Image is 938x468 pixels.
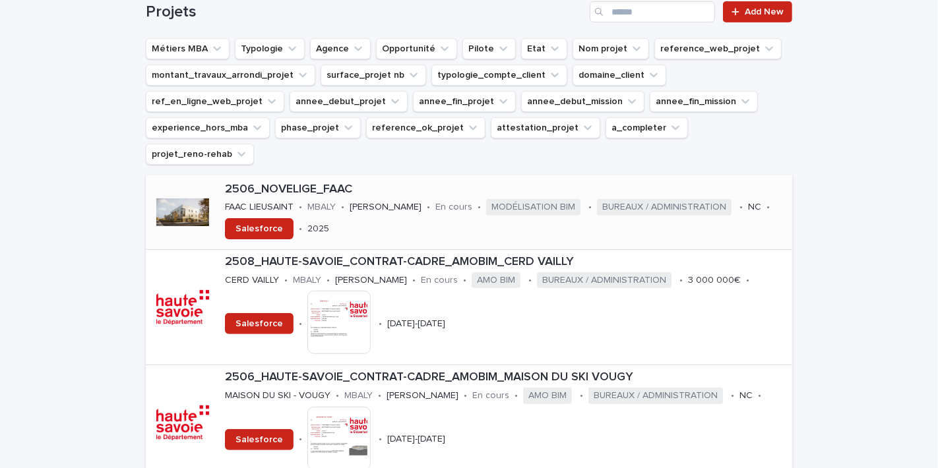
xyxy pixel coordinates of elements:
button: reference_web_projet [654,38,782,59]
p: • [379,318,382,330]
p: NC [748,202,761,213]
p: [PERSON_NAME] [387,390,458,401]
p: • [299,223,302,235]
p: NC [739,390,753,401]
p: • [463,275,466,286]
button: Opportunité [376,38,457,59]
button: experience_hors_mba [146,117,270,138]
button: Typologie [235,38,305,59]
p: • [299,318,302,330]
span: Salesforce [235,319,283,328]
button: domaine_client [573,65,666,86]
span: AMO BIM [472,272,520,289]
button: Etat [521,38,567,59]
p: • [341,202,344,213]
button: reference_ok_projet [366,117,485,138]
button: ref_en_ligne_web_projet [146,91,284,112]
p: [PERSON_NAME] [335,275,407,286]
p: • [515,390,518,401]
a: Salesforce [225,313,294,334]
p: • [528,275,532,286]
a: 2508_HAUTE-SAVOIE_CONTRAT-CADRE_AMOBIM_CERD VAILLYCERD VAILLY•MBALY•[PERSON_NAME]•En cours•AMO BI... [146,250,792,365]
p: En cours [421,275,458,286]
p: • [679,275,683,286]
p: MAISON DU SKI - VOUGY [225,390,330,401]
p: • [336,390,339,401]
p: 2025 [307,223,329,235]
p: • [464,390,467,401]
button: Nom projet [573,38,649,59]
h1: Projets [146,3,584,22]
p: 2506_NOVELIGE_FAAC [225,183,787,197]
button: montant_travaux_arrondi_projet [146,65,315,86]
button: surface_projet nb [321,65,426,86]
p: 2508_HAUTE-SAVOIE_CONTRAT-CADRE_AMOBIM_CERD VAILLY [225,255,787,270]
span: BUREAUX / ADMINISTRATION [597,199,732,216]
p: [DATE]-[DATE] [387,318,445,330]
span: AMO BIM [523,388,572,404]
button: Pilote [462,38,516,59]
p: En cours [435,202,472,213]
button: a_completer [606,117,688,138]
p: • [580,390,583,401]
button: Métiers MBA [146,38,230,59]
span: BUREAUX / ADMINISTRATION [537,272,672,289]
p: • [746,275,749,286]
p: MBALY [307,202,336,213]
button: projet_reno-rehab [146,144,254,165]
a: 2506_NOVELIGE_FAACFAAC LIEUSAINT•MBALY•[PERSON_NAME]•En cours•MODÉLISATION BIM•BUREAUX / ADMINIST... [146,175,792,250]
p: • [758,390,761,401]
span: Salesforce [235,224,283,233]
input: Search [590,1,715,22]
p: • [284,275,288,286]
p: FAAC LIEUSAINT [225,202,294,213]
a: Salesforce [225,218,294,239]
p: • [739,202,743,213]
p: • [327,275,330,286]
button: attestation_projet [491,117,600,138]
button: annee_debut_projet [290,91,408,112]
p: En cours [472,390,509,401]
p: • [427,202,430,213]
p: MBALY [293,275,321,286]
span: Add New [745,7,784,16]
p: [DATE]-[DATE] [387,434,445,445]
a: Salesforce [225,429,294,450]
a: Add New [723,1,792,22]
p: CERD VAILLY [225,275,279,286]
p: 3 000 000€ [688,275,741,286]
p: • [412,275,416,286]
p: • [766,202,770,213]
p: • [731,390,734,401]
span: Salesforce [235,435,283,444]
p: • [379,434,382,445]
p: • [378,390,381,401]
p: • [299,434,302,445]
p: 2506_HAUTE-SAVOIE_CONTRAT-CADRE_AMOBIM_MAISON DU SKI VOUGY [225,370,787,385]
p: • [588,202,592,213]
button: Agence [310,38,371,59]
button: annee_fin_projet [413,91,516,112]
span: BUREAUX / ADMINISTRATION [588,388,723,404]
p: • [478,202,481,213]
button: annee_debut_mission [521,91,644,112]
span: MODÉLISATION BIM [486,199,580,216]
button: annee_fin_mission [650,91,758,112]
p: MBALY [344,390,373,401]
button: phase_projet [275,117,361,138]
p: • [299,202,302,213]
p: [PERSON_NAME] [350,202,422,213]
button: typologie_compte_client [431,65,567,86]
